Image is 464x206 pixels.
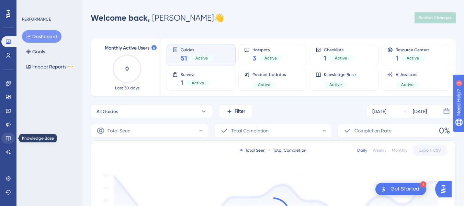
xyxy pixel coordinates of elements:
[322,125,326,136] span: -
[22,45,49,58] button: Goals
[420,181,426,187] div: 1
[125,65,129,72] text: 0
[329,82,342,87] span: Active
[413,107,427,116] div: [DATE]
[407,55,419,61] span: Active
[354,127,392,135] span: Completion Rate
[396,72,419,77] span: AI Assistant
[396,53,398,63] span: 1
[324,47,353,52] span: Checklists
[419,148,441,153] span: Export CSV
[324,53,327,63] span: 1
[91,13,150,23] span: Welcome back,
[413,145,447,156] button: Export CSV
[439,125,450,136] span: 0%
[22,17,51,22] div: PERFORMANCE
[391,185,421,193] div: Get Started!
[268,148,306,153] div: Total Completion
[392,148,407,153] div: Monthly
[48,3,50,9] div: 3
[115,85,139,91] span: Last 30 days
[22,30,61,43] button: Dashboard
[258,82,270,87] span: Active
[181,53,187,63] span: 51
[192,80,204,86] span: Active
[419,15,452,21] span: Publish Changes
[231,127,269,135] span: Total Completion
[240,148,265,153] div: Total Seen
[68,65,74,68] div: BETA
[373,148,386,153] div: Weekly
[218,105,253,118] button: Filter
[375,183,426,195] div: Open Get Started! checklist, remaining modules: 1
[252,72,286,77] span: Product Updates
[91,105,213,118] button: All Guides
[401,82,414,87] span: Active
[415,12,456,23] button: Publish Changes
[252,47,282,52] span: Hotspots
[264,55,277,61] span: Active
[435,179,456,199] iframe: UserGuiding AI Assistant Launcher
[91,12,224,23] div: [PERSON_NAME] 👋
[252,53,256,63] span: 3
[16,2,43,10] span: Need Help?
[235,107,245,116] span: Filter
[181,72,210,77] span: Surveys
[105,44,149,52] span: Monthly Active Users
[181,78,183,88] span: 1
[97,107,118,116] span: All Guides
[396,47,429,52] span: Resource Centers
[195,55,208,61] span: Active
[372,107,386,116] div: [DATE]
[181,47,213,52] span: Guides
[324,72,356,77] span: Knowledge Base
[335,55,347,61] span: Active
[199,125,203,136] span: -
[357,148,367,153] div: Daily
[22,61,78,73] button: Impact ReportsBETA
[380,185,388,193] img: launcher-image-alternative-text
[107,127,131,135] span: Total Seen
